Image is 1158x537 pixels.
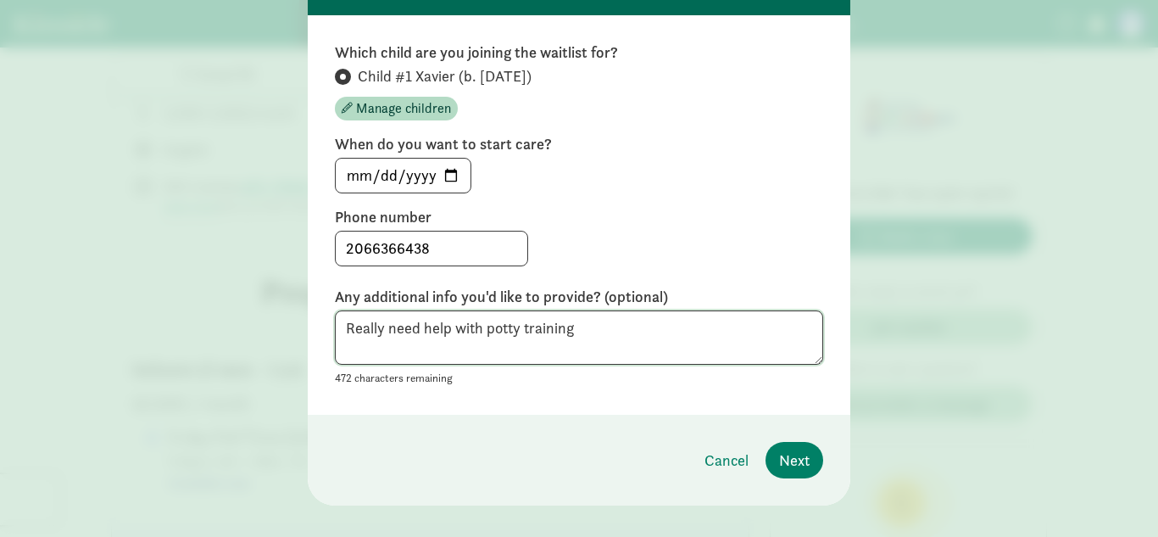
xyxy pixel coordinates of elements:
small: 472 characters remaining [335,371,453,385]
span: Next [779,449,810,472]
input: 5555555555 [336,232,527,266]
button: Manage children [335,97,458,120]
span: Cancel [704,449,749,472]
button: Next [766,442,823,478]
button: Cancel [691,442,762,478]
span: Manage children [356,98,451,119]
label: When do you want to start care? [335,134,823,154]
label: Which child are you joining the waitlist for? [335,42,823,63]
span: Child #1 Xavier (b. [DATE]) [358,66,532,87]
label: Any additional info you'd like to provide? (optional) [335,287,823,307]
label: Phone number [335,207,823,227]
